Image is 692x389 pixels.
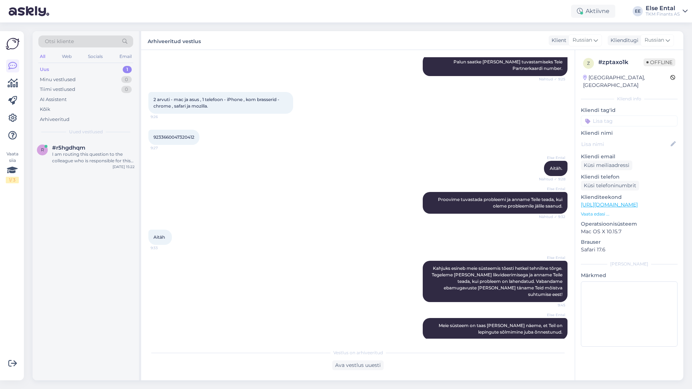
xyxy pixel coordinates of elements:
label: Arhiveeritud vestlus [148,35,201,45]
span: Aitäh. [550,166,562,171]
span: Russian [645,36,664,44]
p: Märkmed [581,272,678,279]
span: #r5hgdhqm [52,145,85,151]
div: [PERSON_NAME] [581,261,678,267]
a: Else EntalTKM Finants AS [646,5,688,17]
div: [GEOGRAPHIC_DATA], [GEOGRAPHIC_DATA] [583,74,670,89]
div: # zptaxo1k [598,58,644,67]
span: Nähtud ✓ 9:28 [538,176,565,182]
p: Kliendi tag'id [581,106,678,114]
span: Else Ental [538,255,565,260]
p: Operatsioonisüsteem [581,220,678,228]
span: Offline [644,58,675,66]
span: 2 arvuti - mac ja asus , 1 telefoon - iPhone , kom brasserid - chrome , safari ja mozilla. [153,97,280,109]
p: Kliendi telefon [581,173,678,181]
span: 9:45 [538,302,565,308]
span: Vestlus on arhiveeritud [333,350,383,356]
input: Lisa tag [581,116,678,126]
span: Else Ental [538,186,565,192]
div: Minu vestlused [40,76,76,83]
p: Klienditeekond [581,193,678,201]
p: Vaata edasi ... [581,211,678,217]
div: Klient [549,37,566,44]
div: TKM Finants AS [646,11,680,17]
div: 1 / 3 [6,177,19,183]
p: Mac OS X 10.15.7 [581,228,678,235]
div: Kõik [40,106,50,113]
div: Else Ental [646,5,680,11]
div: Kliendi info [581,96,678,102]
div: Ava vestlus uuesti [332,360,384,370]
div: Email [118,52,133,61]
span: Meie süsteem on taas [PERSON_NAME] näeme, et Teil on lepingute sõlmimine juba õnnestunud. [439,323,564,335]
div: Uus [40,66,49,73]
div: Küsi telefoninumbrit [581,181,639,191]
div: Socials [86,52,104,61]
span: Otsi kliente [45,38,74,45]
span: 9:27 [151,145,178,151]
span: Nähtud ✓ 9:32 [538,214,565,219]
span: Aitäh [153,234,165,240]
div: Web [60,52,73,61]
span: 9:33 [151,245,178,251]
div: [DATE] 15:22 [113,164,135,170]
div: Klienditugi [608,37,638,44]
p: Kliendi email [581,153,678,160]
div: Aktiivne [571,5,615,18]
span: Uued vestlused [69,129,103,135]
div: Küsi meiliaadressi [581,160,632,170]
span: Russian [573,36,592,44]
span: Nähtud ✓ 9:25 [538,76,565,82]
span: Kahjuks esineb meie süsteemis tõesti hetkel tehniline tõrge. Tegeleme [PERSON_NAME] likvideerimis... [432,265,564,297]
p: Kliendi nimi [581,129,678,137]
div: 1 [123,66,132,73]
div: Vaata siia [6,151,19,183]
div: 0 [121,76,132,83]
p: Brauser [581,238,678,246]
span: r [41,147,44,152]
div: I am routing this question to the colleague who is responsible for this topic. The reply might ta... [52,151,135,164]
span: Else Ental [538,155,565,160]
div: Arhiveeritud [40,116,69,123]
div: EE [633,6,643,16]
span: 9233660047320412 [153,134,194,140]
span: Palun saatke [PERSON_NAME] tuvastamiseks Teie Partnerkaardi number. [453,59,564,71]
p: Safari 17.6 [581,246,678,254]
div: Tiimi vestlused [40,86,75,93]
div: AI Assistent [40,96,67,103]
span: 9:26 [151,114,178,120]
span: z [587,60,590,66]
input: Lisa nimi [581,140,669,148]
a: [URL][DOMAIN_NAME] [581,201,638,208]
div: All [38,52,47,61]
span: Else Ental [538,312,565,318]
img: Askly Logo [6,37,20,51]
div: 0 [121,86,132,93]
span: Proovime tuvastada probleemi ja anname Teile teada, kui oleme probleemile jälile saanud. [438,197,564,209]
